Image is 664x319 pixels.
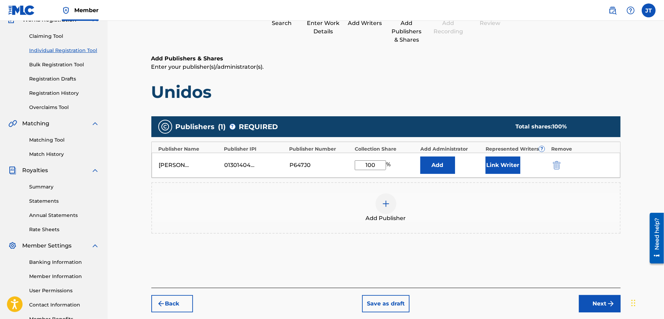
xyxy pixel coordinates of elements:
span: 100 % [553,123,567,130]
div: Collection Share [355,145,417,153]
div: Publisher Number [289,145,352,153]
div: Enter Work Details [306,19,341,36]
iframe: Resource Center [645,210,664,266]
img: MLC Logo [8,5,35,15]
div: Review [473,19,507,27]
span: Publishers [176,121,215,132]
span: Member Settings [22,242,72,250]
a: Contact Information [29,301,99,309]
img: expand [91,242,99,250]
button: Save as draft [362,295,410,312]
img: expand [91,166,99,175]
div: Widget de chat [629,286,664,319]
h6: Add Publishers & Shares [151,54,621,63]
span: Member [74,6,99,14]
a: Individual Registration Tool [29,47,99,54]
img: help [627,6,635,15]
button: Back [151,295,193,312]
a: Bulk Registration Tool [29,61,99,68]
a: Annual Statements [29,212,99,219]
a: Public Search [606,3,620,17]
img: expand [91,119,99,128]
button: Link Writer [486,157,520,174]
span: % [386,160,392,170]
img: publishers [161,123,169,131]
div: Remove [551,145,613,153]
img: Top Rightsholder [62,6,70,15]
span: Royalties [22,166,48,175]
iframe: Chat Widget [629,286,664,319]
div: Add Recording [431,19,466,36]
a: Claiming Tool [29,33,99,40]
span: REQUIRED [239,121,278,132]
div: Represented Writers [486,145,548,153]
img: Member Settings [8,242,17,250]
span: ( 1 ) [218,121,226,132]
img: 7ee5dd4eb1f8a8e3ef2f.svg [157,300,165,308]
h1: Unidos [151,82,621,102]
div: Add Writers [348,19,383,27]
div: Arrastrar [631,293,636,313]
a: User Permissions [29,287,99,294]
span: ? [230,124,235,129]
a: Member Information [29,273,99,280]
img: f7272a7cc735f4ea7f67.svg [607,300,615,308]
a: Registration History [29,90,99,97]
div: Search [264,19,299,27]
span: ? [539,146,545,152]
a: Rate Sheets [29,226,99,233]
button: Next [579,295,621,312]
a: Match History [29,151,99,158]
img: Matching [8,119,17,128]
a: Banking Information [29,259,99,266]
button: Add [420,157,455,174]
a: Registration Drafts [29,75,99,83]
a: Overclaims Tool [29,104,99,111]
div: Add Administrator [420,145,482,153]
span: Matching [22,119,49,128]
img: Royalties [8,166,17,175]
div: Add Publishers & Shares [389,19,424,44]
span: Add Publisher [366,214,406,223]
a: Matching Tool [29,136,99,144]
div: User Menu [642,3,656,17]
div: Publisher IPI [224,145,286,153]
img: 12a2ab48e56ec057fbd8.svg [553,161,561,169]
div: Total shares: [516,123,607,131]
img: search [608,6,617,15]
a: Statements [29,198,99,205]
img: add [382,200,390,208]
div: Help [624,3,638,17]
p: Enter your publisher(s)/administrator(s). [151,63,621,71]
div: Publisher Name [159,145,221,153]
a: Summary [29,183,99,191]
